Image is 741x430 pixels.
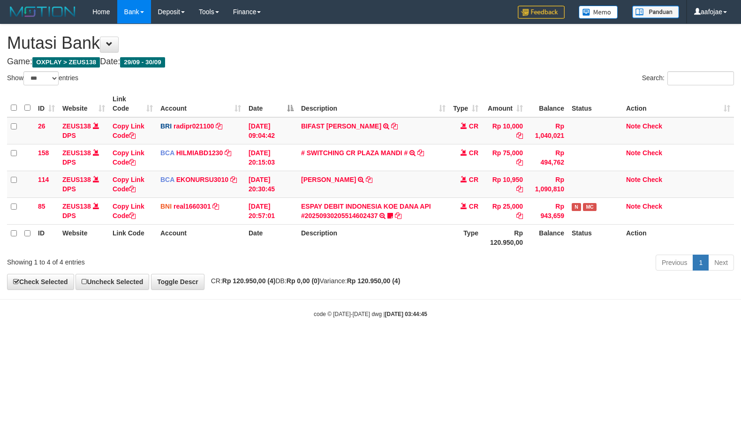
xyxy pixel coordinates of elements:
[527,171,568,197] td: Rp 1,090,810
[23,71,59,85] select: Showentries
[449,91,482,117] th: Type: activate to sort column ascending
[245,117,297,144] td: [DATE] 09:04:42
[7,71,78,85] label: Show entries
[7,5,78,19] img: MOTION_logo.png
[482,144,527,171] td: Rp 75,000
[347,277,401,285] strong: Rp 120.950,00 (4)
[482,171,527,197] td: Rp 10,950
[297,224,449,251] th: Description
[287,277,320,285] strong: Rp 0,00 (0)
[482,117,527,144] td: Rp 10,000
[568,91,622,117] th: Status
[527,117,568,144] td: Rp 1,040,021
[109,91,157,117] th: Link Code: activate to sort column ascending
[482,197,527,224] td: Rp 25,000
[527,224,568,251] th: Balance
[708,255,734,271] a: Next
[482,91,527,117] th: Amount: activate to sort column ascending
[222,277,276,285] strong: Rp 120.950,00 (4)
[245,224,297,251] th: Date
[366,176,372,183] a: Copy AHMAD AGUSTI to clipboard
[469,122,478,130] span: CR
[632,6,679,18] img: panduan.png
[482,224,527,251] th: Rp 120.950,00
[656,255,693,271] a: Previous
[449,224,482,251] th: Type
[516,132,523,139] a: Copy Rp 10,000 to clipboard
[469,176,478,183] span: CR
[120,57,165,68] span: 29/09 - 30/09
[230,176,237,183] a: Copy EKONURSU3010 to clipboard
[469,203,478,210] span: CR
[245,171,297,197] td: [DATE] 20:30:45
[417,149,424,157] a: Copy # SWITCHING CR PLAZA MANDI # to clipboard
[469,149,478,157] span: CR
[518,6,565,19] img: Feedback.jpg
[622,224,734,251] th: Action
[34,91,59,117] th: ID: activate to sort column ascending
[7,34,734,53] h1: Mutasi Bank
[297,91,449,117] th: Description: activate to sort column ascending
[626,176,641,183] a: Note
[301,122,381,130] a: BIFAST [PERSON_NAME]
[59,91,109,117] th: Website: activate to sort column ascending
[583,203,597,211] span: Manually Checked by: aafyoona
[642,71,734,85] label: Search:
[622,91,734,117] th: Action: activate to sort column ascending
[626,149,641,157] a: Note
[301,176,356,183] a: [PERSON_NAME]
[212,203,219,210] a: Copy real1660301 to clipboard
[32,57,100,68] span: OXPLAY > ZEUS138
[626,203,641,210] a: Note
[395,212,401,219] a: Copy ESPAY DEBIT INDONESIA KOE DANA API #20250930205514602437 to clipboard
[174,203,211,210] a: real1660301
[667,71,734,85] input: Search:
[225,149,231,157] a: Copy HILMIABD1230 to clipboard
[568,224,622,251] th: Status
[157,224,245,251] th: Account
[391,122,398,130] a: Copy BIFAST ERIKA S PAUN to clipboard
[385,311,427,317] strong: [DATE] 03:44:45
[516,212,523,219] a: Copy Rp 25,000 to clipboard
[176,176,228,183] a: EKONURSU3010
[206,277,401,285] span: CR: DB: Variance:
[245,91,297,117] th: Date: activate to sort column descending
[527,144,568,171] td: Rp 494,762
[643,203,662,210] a: Check
[157,91,245,117] th: Account: activate to sort column ascending
[516,158,523,166] a: Copy Rp 75,000 to clipboard
[245,144,297,171] td: [DATE] 20:15:03
[579,6,618,19] img: Button%20Memo.svg
[245,197,297,224] td: [DATE] 20:57:01
[527,197,568,224] td: Rp 943,659
[301,203,431,219] a: ESPAY DEBIT INDONESIA KOE DANA API #20250930205514602437
[643,122,662,130] a: Check
[314,311,427,317] small: code © [DATE]-[DATE] dwg |
[301,149,408,157] a: # SWITCHING CR PLAZA MANDI #
[626,122,641,130] a: Note
[176,149,223,157] a: HILMIABD1230
[174,122,214,130] a: radipr021100
[527,91,568,117] th: Balance
[693,255,709,271] a: 1
[643,149,662,157] a: Check
[516,185,523,193] a: Copy Rp 10,950 to clipboard
[216,122,222,130] a: Copy radipr021100 to clipboard
[7,57,734,67] h4: Game: Date:
[572,203,581,211] span: Has Note
[643,176,662,183] a: Check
